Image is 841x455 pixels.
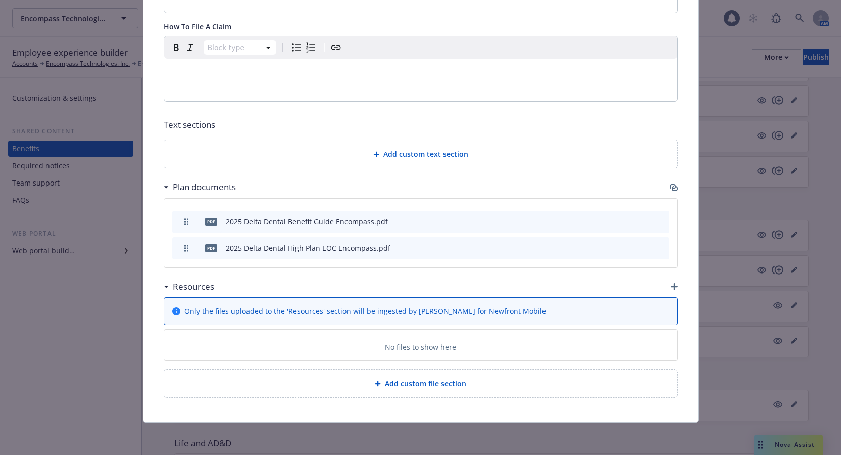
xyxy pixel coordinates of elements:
button: archive file [657,243,665,253]
button: archive file [657,216,665,227]
div: 2025 Delta Dental High Plan EOC Encompass.pdf [226,243,390,253]
div: Add custom file section [164,369,678,398]
button: preview file [640,243,649,253]
p: No files to show here [385,342,456,352]
button: Bold [169,40,183,55]
div: Plan documents [164,180,236,194]
span: How To File A Claim [164,22,231,31]
button: download file [624,216,632,227]
div: editable markdown [164,59,677,83]
div: toggle group [289,40,318,55]
p: Text sections [164,118,678,131]
button: download file [624,243,632,253]
span: Add custom text section [383,149,468,159]
span: Add custom file section [385,378,466,389]
button: preview file [640,216,649,227]
span: Only the files uploaded to the 'Resources' section will be ingested by [PERSON_NAME] for Newfront... [184,306,546,316]
h3: Plan documents [173,180,236,194]
span: pdf [205,244,217,252]
div: 2025 Delta Dental Benefit Guide Encompass.pdf [226,216,388,227]
button: Italic [183,40,197,55]
div: Add custom text section [164,140,678,168]
button: Bulleted list [289,40,304,55]
div: Resources [164,280,214,293]
button: Block type [204,40,276,55]
span: pdf [205,218,217,225]
h3: Resources [173,280,214,293]
button: Create link [329,40,343,55]
button: Numbered list [304,40,318,55]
